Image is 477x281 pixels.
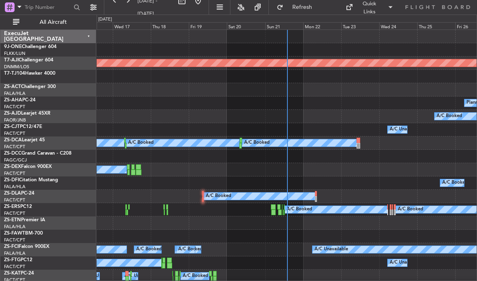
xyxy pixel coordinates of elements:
[4,50,25,57] a: FLKK/LUN
[4,104,25,110] a: FACT/CPT
[4,244,49,249] a: ZS-FCIFalcon 900EX
[4,271,21,276] span: ZS-KAT
[206,190,231,202] div: A/C Booked
[4,138,22,143] span: ZS-DCA
[151,22,189,29] div: Thu 18
[128,137,154,149] div: A/C Booked
[4,111,51,116] a: ZS-AJDLearjet 45XR
[113,22,151,29] div: Wed 17
[227,22,265,29] div: Sat 20
[4,237,25,243] a: FACT/CPT
[4,151,21,156] span: ZS-DCC
[244,137,270,149] div: A/C Booked
[4,264,25,270] a: FACT/CPT
[4,224,25,230] a: FALA/HLA
[437,110,462,122] div: A/C Booked
[25,1,71,13] input: Trip Number
[189,22,227,29] div: Fri 19
[4,231,43,236] a: ZS-FAWTBM-700
[303,22,341,29] div: Mon 22
[4,71,55,76] a: T7-TJ104Hawker 4000
[4,144,25,150] a: FACT/CPT
[4,250,25,256] a: FALA/HLA
[4,151,72,156] a: ZS-DCCGrand Caravan - C208
[4,164,52,169] a: ZS-DEXFalcon 900EX
[4,90,25,96] a: FALA/HLA
[4,124,20,129] span: ZS-CJT
[4,184,25,190] a: FALA/HLA
[4,178,58,182] a: ZS-DFICitation Mustang
[4,44,57,49] a: 9J-ONEChallenger 604
[4,84,56,89] a: ZS-ACTChallenger 300
[98,16,112,23] div: [DATE]
[4,98,36,103] a: ZS-AHAPC-24
[4,258,21,262] span: ZS-FTG
[273,1,321,14] button: Refresh
[4,117,26,123] a: FAOR/JNB
[4,157,27,163] a: FAGC/GCJ
[4,130,25,136] a: FACT/CPT
[4,111,21,116] span: ZS-AJD
[4,271,34,276] a: ZS-KATPC-24
[285,4,319,10] span: Refresh
[4,71,25,76] span: T7-TJ104
[442,177,468,189] div: A/C Booked
[4,58,19,63] span: T7-AJI
[390,124,423,136] div: A/C Unavailable
[4,258,32,262] a: ZS-FTGPC12
[4,191,34,196] a: ZS-DLAPC-24
[4,64,29,70] a: DNMM/LOS
[136,243,162,256] div: A/C Booked
[21,19,85,25] span: All Aircraft
[287,203,312,216] div: A/C Booked
[4,58,53,63] a: T7-AJIChallenger 604
[4,210,25,216] a: FACT/CPT
[4,170,25,176] a: FACT/CPT
[4,191,21,196] span: ZS-DLA
[341,22,379,29] div: Tue 23
[390,257,423,269] div: A/C Unavailable
[4,231,22,236] span: ZS-FAW
[178,243,204,256] div: A/C Booked
[4,218,45,222] a: ZS-ETNPremier IA
[314,243,348,256] div: A/C Unavailable
[4,197,25,203] a: FACT/CPT
[342,1,397,14] button: Quick Links
[9,16,88,29] button: All Aircraft
[4,244,19,249] span: ZS-FCI
[4,138,45,143] a: ZS-DCALearjet 45
[4,164,21,169] span: ZS-DEX
[4,44,22,49] span: 9J-ONE
[4,178,19,182] span: ZS-DFI
[265,22,303,29] div: Sun 21
[4,84,21,89] span: ZS-ACT
[398,203,423,216] div: A/C Booked
[4,204,32,209] a: ZS-ERSPC12
[4,98,22,103] span: ZS-AHA
[4,218,21,222] span: ZS-ETN
[417,22,455,29] div: Thu 25
[4,124,42,129] a: ZS-CJTPC12/47E
[4,204,20,209] span: ZS-ERS
[379,22,417,29] div: Wed 24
